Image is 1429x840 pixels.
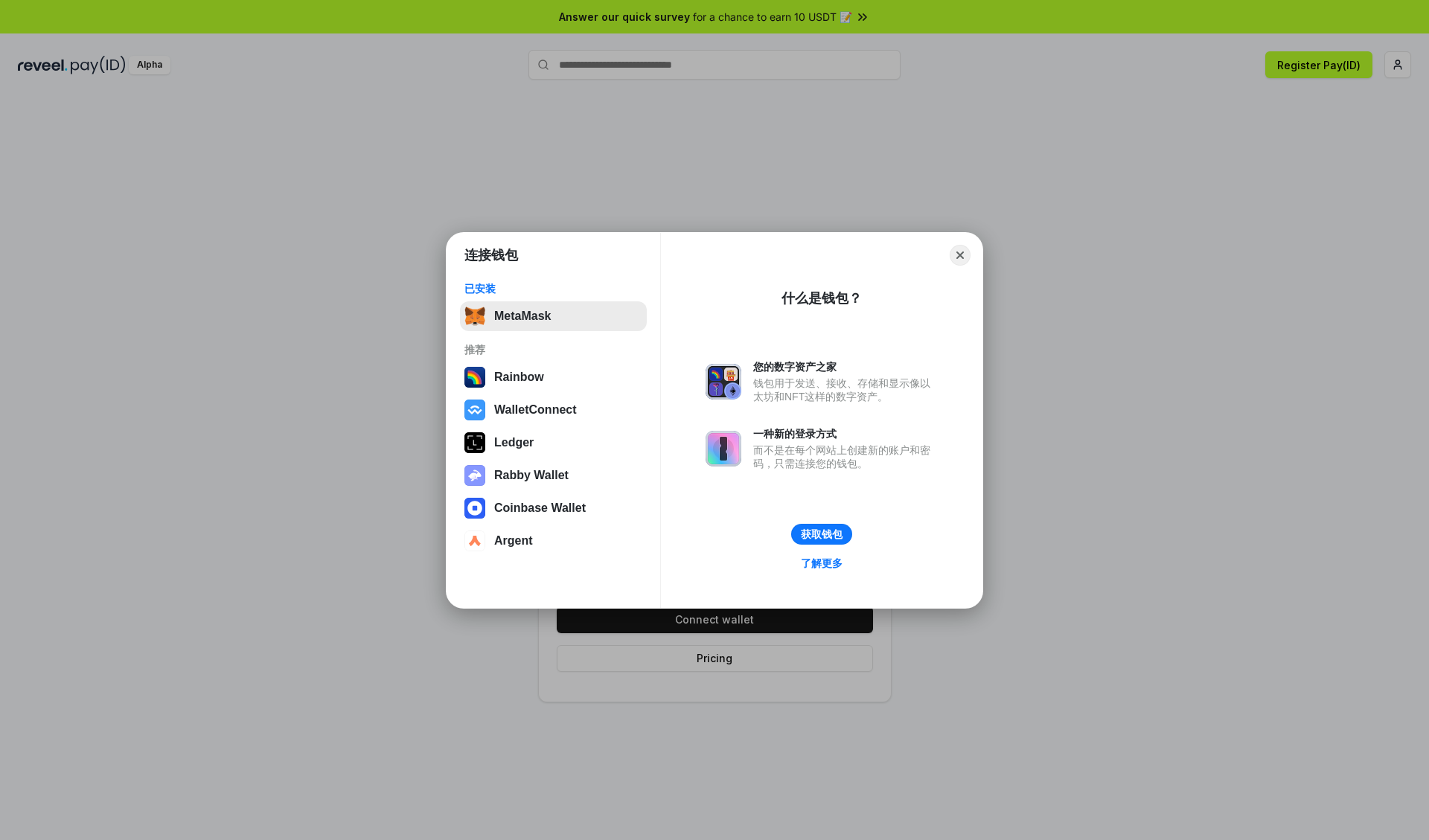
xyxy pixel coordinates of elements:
[801,557,843,570] div: 了解更多
[753,376,938,403] div: 钱包用于发送、接收、存储和显示像以太坊和NFT这样的数字资产。
[460,493,647,523] button: Coinbase Wallet
[950,245,971,266] button: Close
[494,403,577,417] div: WalletConnect
[792,554,851,573] a: 了解更多
[781,289,862,307] div: 什么是钱包？
[753,443,938,470] div: 而不是在每个网站上创建新的账户和密码，只需连接您的钱包。
[464,367,485,388] img: svg+xml,%3Csvg%20width%3D%22120%22%20height%3D%22120%22%20viewBox%3D%220%200%20120%20120%22%20fil...
[460,395,647,425] button: WalletConnect
[494,436,534,449] div: Ledger
[706,431,741,467] img: svg+xml,%3Csvg%20xmlns%3D%22http%3A%2F%2Fwww.w3.org%2F2000%2Fsvg%22%20fill%3D%22none%22%20viewBox...
[753,427,938,440] div: 一种新的登录方式
[494,534,533,548] div: Argent
[460,526,647,556] button: Argent
[464,343,642,356] div: 推荐
[460,301,647,331] button: MetaMask
[464,465,485,486] img: svg+xml,%3Csvg%20xmlns%3D%22http%3A%2F%2Fwww.w3.org%2F2000%2Fsvg%22%20fill%3D%22none%22%20viewBox...
[460,461,647,490] button: Rabby Wallet
[464,246,518,264] h1: 连接钱包
[460,362,647,392] button: Rainbow
[801,528,843,541] div: 获取钱包
[494,469,569,482] div: Rabby Wallet
[460,428,647,458] button: Ledger
[791,524,852,545] button: 获取钱包
[494,371,544,384] div: Rainbow
[464,400,485,420] img: svg+xml,%3Csvg%20width%3D%2228%22%20height%3D%2228%22%20viewBox%3D%220%200%2028%2028%22%20fill%3D...
[494,501,586,515] div: Coinbase Wallet
[464,530,485,551] img: svg+xml,%3Csvg%20width%3D%2228%22%20height%3D%2228%22%20viewBox%3D%220%200%2028%2028%22%20fill%3D...
[464,306,485,327] img: svg+xml,%3Csvg%20fill%3D%22none%22%20height%3D%2233%22%20viewBox%3D%220%200%2035%2033%22%20width%...
[464,432,485,453] img: svg+xml,%3Csvg%20xmlns%3D%22http%3A%2F%2Fwww.w3.org%2F2000%2Fsvg%22%20width%3D%2228%22%20height%3...
[753,360,938,373] div: 您的数字资产之家
[706,364,741,400] img: svg+xml,%3Csvg%20xmlns%3D%22http%3A%2F%2Fwww.w3.org%2F2000%2Fsvg%22%20fill%3D%22none%22%20viewBox...
[464,498,485,519] img: svg+xml,%3Csvg%20width%3D%2228%22%20height%3D%2228%22%20viewBox%3D%220%200%2028%2028%22%20fill%3D...
[464,282,642,295] div: 已安装
[494,310,551,323] div: MetaMask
